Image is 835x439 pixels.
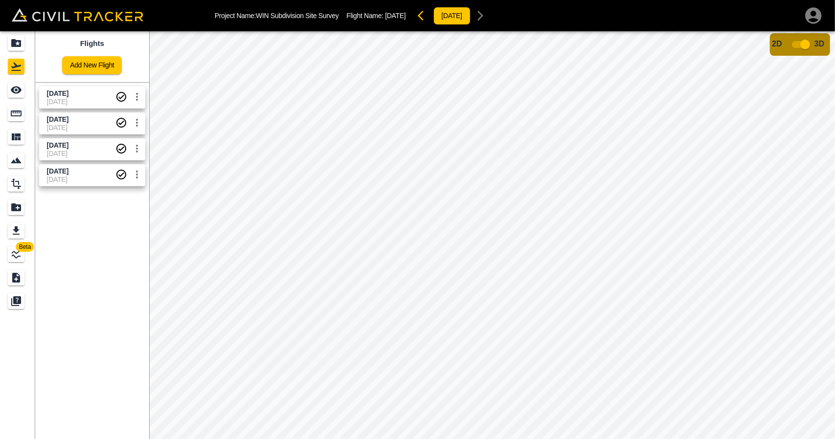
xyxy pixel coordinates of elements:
p: Project Name: WIN Subdivision Site Survey [215,12,339,20]
button: [DATE] [433,7,471,25]
img: Civil Tracker [12,8,143,22]
span: 3D [814,40,824,48]
p: Flight Name: [346,12,406,20]
span: [DATE] [385,12,406,20]
span: 2D [772,40,782,48]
